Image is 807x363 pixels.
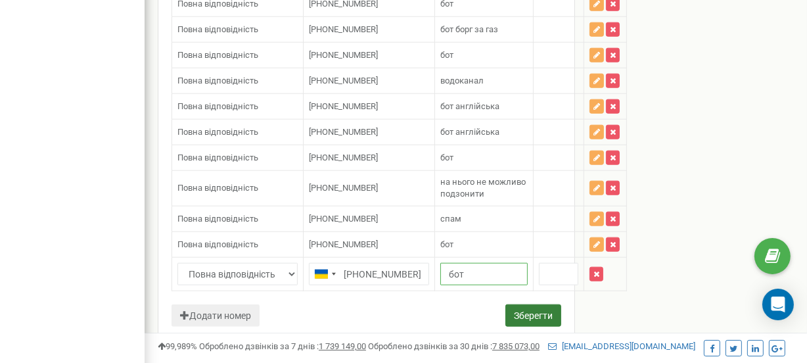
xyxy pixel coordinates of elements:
[440,50,453,60] span: бот
[158,341,197,351] span: 99,989%
[440,76,484,85] span: водоканал
[309,50,378,60] span: [PHONE_NUMBER]
[762,289,794,320] div: Open Intercom Messenger
[492,341,540,351] u: 7 835 073,00
[177,127,258,137] span: Повна відповідність
[309,101,378,111] span: [PHONE_NUMBER]
[440,153,453,162] span: бот
[310,264,340,285] div: Telephone country code
[309,24,378,34] span: [PHONE_NUMBER]
[177,50,258,60] span: Повна відповідність
[589,267,603,281] button: Видалити
[177,76,258,85] span: Повна відповідність
[309,153,378,162] span: [PHONE_NUMBER]
[440,177,526,199] span: на нього не можливо подзонити
[177,239,258,249] span: Повна відповідність
[177,183,258,193] span: Повна відповідність
[177,101,258,111] span: Повна відповідність
[319,341,366,351] u: 1 739 149,00
[309,214,378,224] span: [PHONE_NUMBER]
[440,101,499,111] span: бот англійська
[309,76,378,85] span: [PHONE_NUMBER]
[172,304,260,327] button: Додати номер
[440,127,499,137] span: бот англійська
[548,341,695,351] a: [EMAIL_ADDRESS][DOMAIN_NAME]
[440,214,461,224] span: спам
[177,153,258,162] span: Повна відповідність
[309,239,378,249] span: [PHONE_NUMBER]
[440,24,498,34] span: бот борг за газ
[440,239,453,249] span: бот
[505,304,561,327] button: Зберегти
[309,263,429,285] input: 050 123 4567
[309,183,378,193] span: [PHONE_NUMBER]
[309,127,378,137] span: [PHONE_NUMBER]
[368,341,540,351] span: Оброблено дзвінків за 30 днів :
[199,341,366,351] span: Оброблено дзвінків за 7 днів :
[177,24,258,34] span: Повна відповідність
[177,214,258,224] span: Повна відповідність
